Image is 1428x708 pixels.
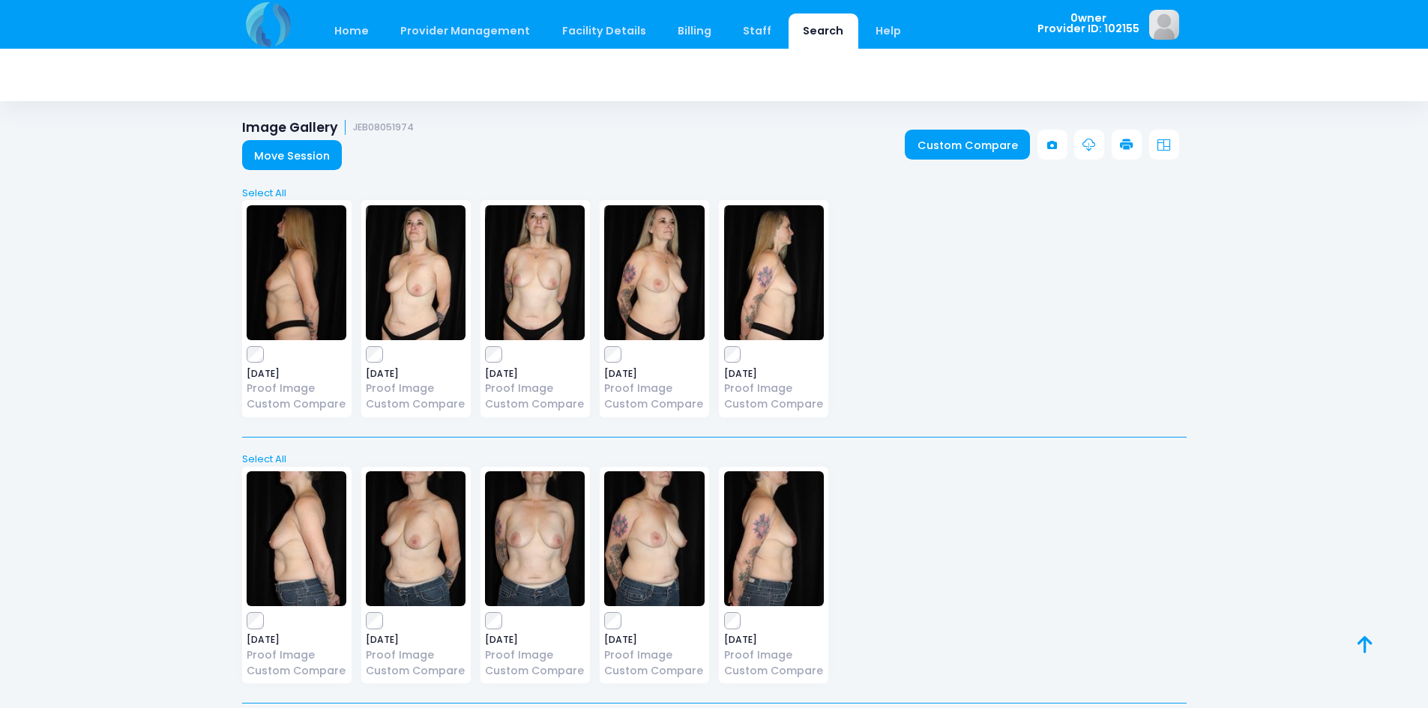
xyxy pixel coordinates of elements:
a: Proof Image [604,647,704,663]
img: image [366,205,466,340]
img: image [366,471,466,606]
a: Custom Compare [247,663,346,679]
img: image [604,471,704,606]
img: image [247,471,346,606]
a: Provider Management [386,13,545,49]
a: Custom Compare [724,663,824,679]
a: Proof Image [485,647,585,663]
span: [DATE] [366,369,466,378]
a: Move Session [242,140,343,170]
a: Select All [237,452,1191,467]
a: Home [320,13,384,49]
span: [DATE] [485,369,585,378]
a: Proof Image [724,381,824,396]
a: Facility Details [547,13,660,49]
a: Custom Compare [485,396,585,412]
span: [DATE] [604,635,704,644]
span: [DATE] [724,635,824,644]
a: Proof Image [724,647,824,663]
img: image [604,205,704,340]
a: Custom Compare [247,396,346,412]
a: Custom Compare [724,396,824,412]
a: Staff [729,13,786,49]
a: Billing [663,13,726,49]
a: Proof Image [247,381,346,396]
a: Custom Compare [366,663,466,679]
a: Custom Compare [905,130,1030,160]
img: image [485,205,585,340]
a: Proof Image [485,381,585,396]
span: [DATE] [247,369,346,378]
h1: Image Gallery [242,120,415,136]
a: Custom Compare [485,663,585,679]
span: 0wner Provider ID: 102155 [1037,13,1139,34]
img: image [1149,10,1179,40]
a: Custom Compare [366,396,466,412]
span: [DATE] [366,635,466,644]
a: Proof Image [604,381,704,396]
a: Proof Image [366,647,466,663]
a: Help [861,13,915,49]
a: Proof Image [366,381,466,396]
small: JEB08051974 [353,122,414,133]
a: Proof Image [247,647,346,663]
a: Select All [237,186,1191,201]
img: image [485,471,585,606]
img: image [724,471,824,606]
img: image [724,205,824,340]
span: [DATE] [485,635,585,644]
span: [DATE] [724,369,824,378]
span: [DATE] [604,369,704,378]
img: image [247,205,346,340]
a: Search [789,13,858,49]
a: Custom Compare [604,396,704,412]
a: Custom Compare [604,663,704,679]
span: [DATE] [247,635,346,644]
